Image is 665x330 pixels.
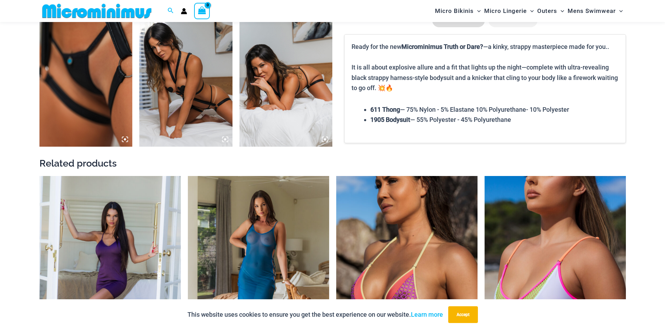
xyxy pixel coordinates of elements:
[181,8,187,14] a: Account icon link
[187,309,443,320] p: This website uses cookies to ensure you get the best experience on our website.
[484,2,527,20] span: Micro Lingerie
[448,306,478,323] button: Accept
[566,2,625,20] a: Mens SwimwearMenu ToggleMenu Toggle
[474,2,481,20] span: Menu Toggle
[482,2,535,20] a: Micro LingerieMenu ToggleMenu Toggle
[139,7,232,147] img: Truth or Dare Black 1905 Bodysuit 611 Micro
[370,116,410,123] b: 1905 Bodysuit
[435,2,474,20] span: Micro Bikinis
[527,2,534,20] span: Menu Toggle
[168,7,174,15] a: Search icon link
[401,43,483,50] b: Microminimus Truth or Dare?
[39,3,154,19] img: MM SHOP LOGO FLAT
[370,106,400,113] b: 611 Thong
[39,157,626,169] h2: Related products
[194,3,210,19] a: View Shopping Cart, empty
[239,7,333,147] img: Truth or Dare Black 1905 Bodysuit 611 Micro
[370,104,618,115] li: — 75% Nylon - 5% Elastane 10% Polyurethane- 10% Polyester
[411,311,443,318] a: Learn more
[537,2,557,20] span: Outers
[370,115,618,125] li: — 55% Polyester - 45% Polyurethane
[535,2,566,20] a: OutersMenu ToggleMenu Toggle
[39,7,133,147] img: Truth or Dare Black 1905 Bodysuit 611 Micro
[433,2,482,20] a: Micro BikinisMenu ToggleMenu Toggle
[616,2,623,20] span: Menu Toggle
[557,2,564,20] span: Menu Toggle
[352,42,618,94] p: Ready for the new —a kinky, strappy masterpiece made for you.. It is all about explosive allure a...
[432,1,626,21] nav: Site Navigation
[568,2,616,20] span: Mens Swimwear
